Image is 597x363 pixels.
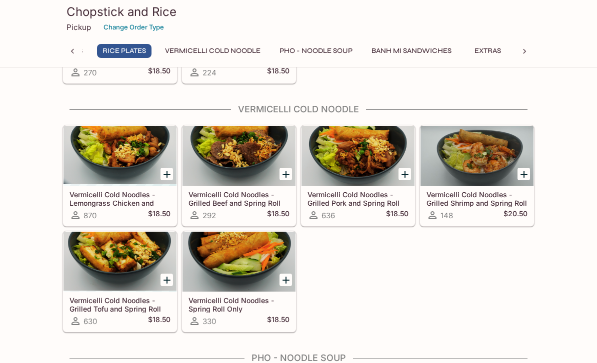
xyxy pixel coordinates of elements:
[503,209,527,221] h5: $20.50
[279,168,292,180] button: Add Vermicelli Cold Noodles - Grilled Beef and Spring Roll
[159,44,266,58] button: Vermicelli Cold Noodle
[307,190,408,207] h5: Vermicelli Cold Noodles - Grilled Pork and Spring Roll
[99,19,168,35] button: Change Order Type
[83,211,96,220] span: 870
[398,168,411,180] button: Add Vermicelli Cold Noodles - Grilled Pork and Spring Roll
[274,44,358,58] button: Pho - Noodle Soup
[267,315,289,327] h5: $18.50
[160,168,173,180] button: Add Vermicelli Cold Noodles - Lemongrass Chicken and Spring Roll
[420,126,533,186] div: Vermicelli Cold Noodles - Grilled Shrimp and Spring Roll
[62,104,534,115] h4: Vermicelli Cold Noodle
[301,125,415,226] a: Vermicelli Cold Noodles - Grilled Pork and Spring Roll636$18.50
[182,125,296,226] a: Vermicelli Cold Noodles - Grilled Beef and Spring Roll292$18.50
[66,4,530,19] h3: Chopstick and Rice
[465,44,510,58] button: Extras
[182,232,295,292] div: Vermicelli Cold Noodles - Spring Roll Only
[517,168,530,180] button: Add Vermicelli Cold Noodles - Grilled Shrimp and Spring Roll
[267,209,289,221] h5: $18.50
[301,126,414,186] div: Vermicelli Cold Noodles - Grilled Pork and Spring Roll
[426,190,527,207] h5: Vermicelli Cold Noodles - Grilled Shrimp and Spring Roll
[202,211,216,220] span: 292
[63,232,176,292] div: Vermicelli Cold Noodles - Grilled Tofu and Spring Roll
[83,68,96,77] span: 270
[366,44,457,58] button: Banh Mi Sandwiches
[188,190,289,207] h5: Vermicelli Cold Noodles - Grilled Beef and Spring Roll
[420,125,534,226] a: Vermicelli Cold Noodles - Grilled Shrimp and Spring Roll148$20.50
[182,126,295,186] div: Vermicelli Cold Noodles - Grilled Beef and Spring Roll
[182,231,296,332] a: Vermicelli Cold Noodles - Spring Roll Only330$18.50
[63,231,177,332] a: Vermicelli Cold Noodles - Grilled Tofu and Spring Roll630$18.50
[440,211,453,220] span: 148
[148,209,170,221] h5: $18.50
[69,296,170,313] h5: Vermicelli Cold Noodles - Grilled Tofu and Spring Roll
[202,317,216,326] span: 330
[188,296,289,313] h5: Vermicelli Cold Noodles - Spring Roll Only
[279,274,292,286] button: Add Vermicelli Cold Noodles - Spring Roll Only
[148,66,170,78] h5: $18.50
[202,68,216,77] span: 224
[386,209,408,221] h5: $18.50
[66,22,91,32] p: Pickup
[321,211,335,220] span: 636
[83,317,97,326] span: 630
[148,315,170,327] h5: $18.50
[63,125,177,226] a: Vermicelli Cold Noodles - Lemongrass Chicken and Spring Roll870$18.50
[160,274,173,286] button: Add Vermicelli Cold Noodles - Grilled Tofu and Spring Roll
[267,66,289,78] h5: $18.50
[69,190,170,207] h5: Vermicelli Cold Noodles - Lemongrass Chicken and Spring Roll
[97,44,151,58] button: Rice Plates
[63,126,176,186] div: Vermicelli Cold Noodles - Lemongrass Chicken and Spring Roll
